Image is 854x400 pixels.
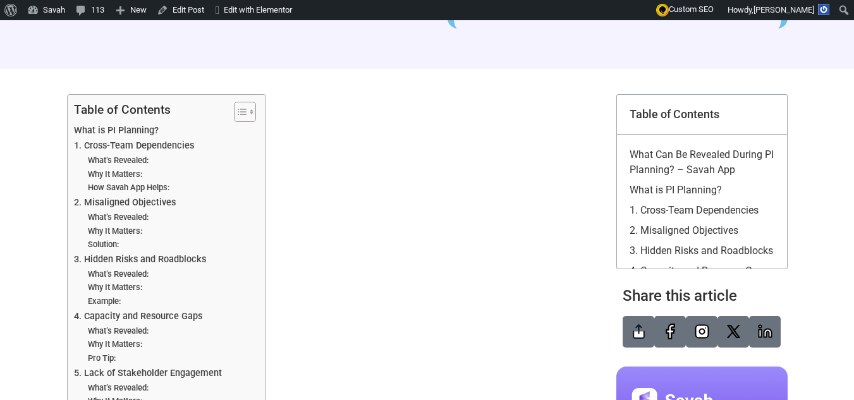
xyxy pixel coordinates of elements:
[88,238,119,252] a: Solution:
[88,154,149,167] a: What’s Revealed:
[88,295,121,308] a: Example:
[74,252,206,267] a: 3. Hidden Risks and Roadblocks
[630,203,759,218] a: 1. Cross-Team Dependencies
[88,338,142,351] a: Why It Matters:
[74,102,171,117] div: Table of Contents
[224,5,292,15] span: Edit with Elementor
[224,101,253,123] a: Toggle Table of Content
[74,123,159,138] a: What is PI Planning?
[630,223,738,238] a: 2. Misaligned Objectives
[623,288,781,303] h4: Share this article
[74,366,222,380] a: 5. Lack of Stakeholder Engagement
[74,138,194,153] a: 1. Cross-Team Dependencies
[88,181,169,195] a: How Savah App Helps:
[74,195,176,210] a: 2. Misaligned Objectives
[88,382,149,395] a: What’s Revealed:
[630,107,774,121] h5: Table of Contents
[630,147,774,178] a: What Can Be Revealed During PI Planning? – Savah App
[88,225,142,238] a: Why It Matters:
[88,325,149,338] a: What’s Revealed:
[630,243,773,258] a: 3. Hidden Risks and Roadblocks
[88,268,149,281] a: What’s Revealed:
[88,281,142,294] a: Why It Matters:
[88,352,116,365] a: Pro Tip:
[74,309,202,324] a: 4. Capacity and Resource Gaps
[630,183,722,198] a: What is PI Planning?
[630,264,769,279] a: 4. Capacity and Resource Gaps
[88,211,149,224] a: What’s Revealed:
[791,339,854,400] iframe: Chat Widget
[88,168,142,181] a: Why It Matters:
[753,5,814,15] span: [PERSON_NAME]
